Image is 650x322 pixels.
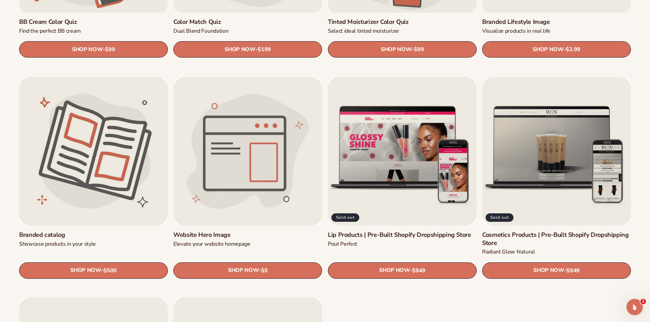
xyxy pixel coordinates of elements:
[261,267,268,274] span: $5
[105,47,115,53] span: $99
[19,231,168,239] a: Branded catalog
[173,18,322,26] a: Color Match Quiz
[379,267,410,274] span: SHOP NOW
[482,18,631,26] a: Branded Lifestyle Image
[173,262,322,278] a: SHOP NOW- $5
[225,46,255,53] span: SHOP NOW
[533,267,564,274] span: SHOP NOW
[566,47,580,53] span: $2.99
[103,267,117,274] span: $500
[412,267,425,274] span: $949
[566,267,580,274] span: $949
[328,18,477,26] a: Tinted Moisturizer Color Quiz
[328,42,477,58] a: SHOP NOW- $99
[640,299,646,304] span: 1
[72,46,103,53] span: SHOP NOW
[381,46,411,53] span: SHOP NOW
[258,47,271,53] span: $199
[228,267,259,274] span: SHOP NOW
[19,18,168,26] a: BB Cream Color Quiz
[482,262,631,278] a: SHOP NOW- $949
[173,42,322,58] a: SHOP NOW- $199
[482,231,631,247] a: Cosmetics Products | Pre-Built Shopify Dropshipping Store
[328,231,477,239] a: Lip Products | Pre-Built Shopify Dropshipping Store
[19,42,168,58] a: SHOP NOW- $99
[70,267,101,274] span: SHOP NOW
[482,42,631,58] a: SHOP NOW- $2.99
[626,299,643,315] iframe: Intercom live chat
[19,262,168,278] a: SHOP NOW- $500
[414,47,424,53] span: $99
[533,46,563,53] span: SHOP NOW
[173,231,322,239] a: Website Hero Image
[328,262,477,278] a: SHOP NOW- $949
